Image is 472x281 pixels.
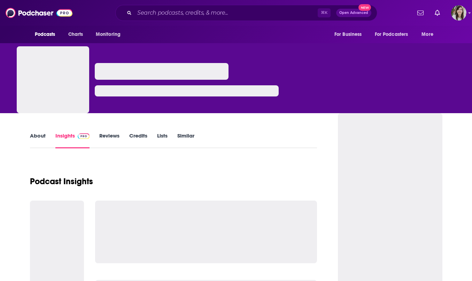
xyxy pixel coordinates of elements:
[6,6,72,19] img: Podchaser - Follow, Share and Rate Podcasts
[177,132,194,148] a: Similar
[30,132,46,148] a: About
[115,5,377,21] div: Search podcasts, credits, & more...
[91,28,130,41] button: open menu
[415,7,426,19] a: Show notifications dropdown
[339,11,368,15] span: Open Advanced
[432,7,443,19] a: Show notifications dropdown
[336,9,371,17] button: Open AdvancedNew
[30,176,93,187] h1: Podcast Insights
[129,132,147,148] a: Credits
[78,133,90,139] img: Podchaser Pro
[157,132,168,148] a: Lists
[421,30,433,39] span: More
[318,8,331,17] span: ⌘ K
[35,30,55,39] span: Podcasts
[334,30,362,39] span: For Business
[370,28,418,41] button: open menu
[417,28,442,41] button: open menu
[64,28,87,41] a: Charts
[134,7,318,18] input: Search podcasts, credits, & more...
[451,5,466,21] button: Show profile menu
[30,28,64,41] button: open menu
[451,5,466,21] img: User Profile
[330,28,371,41] button: open menu
[358,4,371,11] span: New
[68,30,83,39] span: Charts
[99,132,119,148] a: Reviews
[375,30,408,39] span: For Podcasters
[96,30,121,39] span: Monitoring
[451,5,466,21] span: Logged in as devinandrade
[55,132,90,148] a: InsightsPodchaser Pro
